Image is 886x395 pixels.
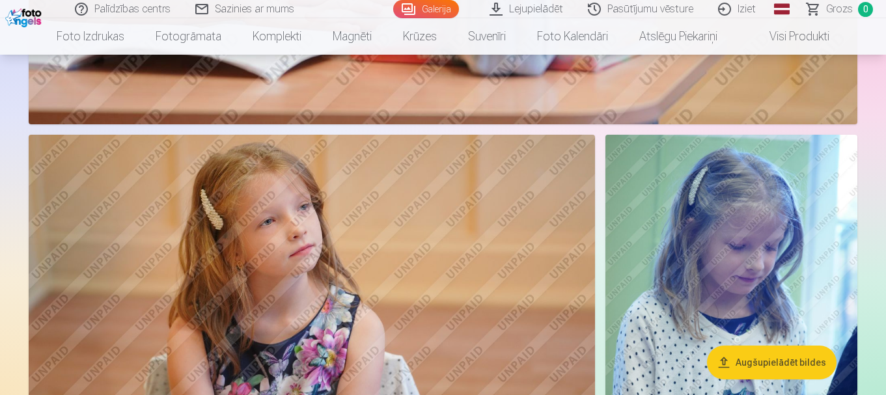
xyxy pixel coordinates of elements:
[733,18,845,55] a: Visi produkti
[826,1,853,17] span: Grozs
[624,18,733,55] a: Atslēgu piekariņi
[317,18,387,55] a: Magnēti
[41,18,140,55] a: Foto izdrukas
[707,346,837,379] button: Augšupielādēt bildes
[452,18,521,55] a: Suvenīri
[140,18,237,55] a: Fotogrāmata
[5,5,45,27] img: /fa1
[858,2,873,17] span: 0
[521,18,624,55] a: Foto kalendāri
[237,18,317,55] a: Komplekti
[387,18,452,55] a: Krūzes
